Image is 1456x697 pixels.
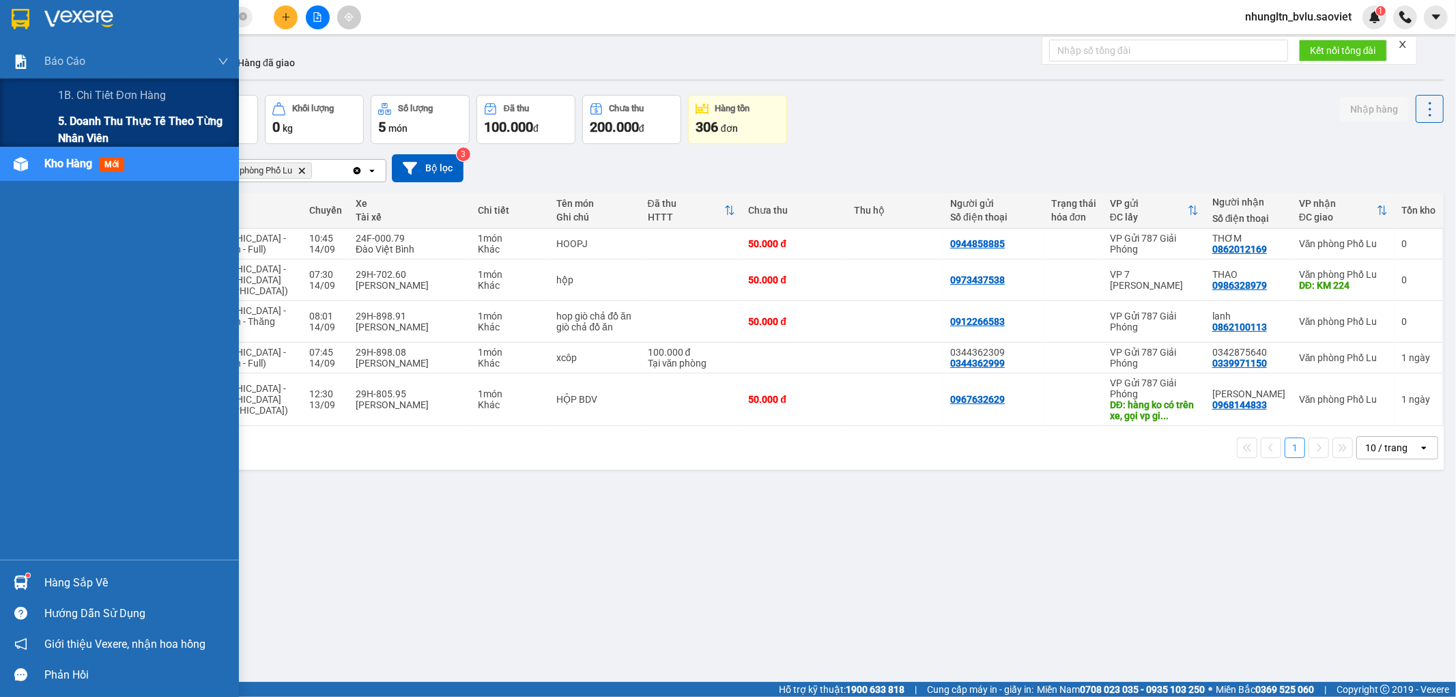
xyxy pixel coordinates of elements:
div: hop giò chả đồ ăn [556,311,633,322]
span: Giới thiệu Vexere, nhận hoa hồng [44,636,205,653]
svg: Clear all [352,165,362,176]
div: 29H-898.08 [356,347,464,358]
span: Báo cáo [44,53,85,70]
div: 07:45 [309,347,342,358]
span: 1B. Chi tiết đơn hàng [58,87,166,104]
div: Người nhận [1212,197,1285,208]
div: Hàng sắp về [44,573,229,593]
span: nhungltn_bvlu.saoviet [1234,8,1362,25]
div: 0 [1401,316,1436,327]
div: Hướng dẫn sử dụng [44,603,229,624]
img: icon-new-feature [1369,11,1381,23]
div: 29H-805.95 [356,388,464,399]
div: Khối lượng [292,104,334,113]
span: 5 [378,119,386,135]
div: Trạng thái [1051,198,1096,209]
div: HOOPJ [556,238,633,249]
span: caret-down [1430,11,1442,23]
div: Khác [479,399,543,410]
span: ... [1160,410,1169,421]
div: ĐC lấy [1110,212,1188,223]
div: 1 món [479,269,543,280]
span: đơn [721,123,738,134]
div: [PERSON_NAME] [356,399,464,410]
div: Văn phòng Phố Lu [1299,352,1388,363]
div: 14/09 [309,322,342,332]
span: | [1324,682,1326,697]
div: 0344362309 [950,347,1038,358]
button: Số lượng5món [371,95,470,144]
button: Hàng đã giao [227,46,306,79]
span: kg [283,123,293,134]
div: Chưa thu [610,104,644,113]
div: Tồn kho [1401,205,1436,216]
span: notification [14,638,27,651]
div: 10 / trang [1365,441,1408,455]
div: Chưa thu [749,205,841,216]
span: món [388,123,408,134]
div: Chi tiết [479,205,543,216]
span: plus [281,12,291,22]
div: 29H-702.60 [356,269,464,280]
div: 0912266583 [950,316,1005,327]
div: Phản hồi [44,665,229,685]
div: Ghi chú [556,212,633,223]
div: Khác [479,322,543,332]
div: 13/09 [309,399,342,410]
button: Chưa thu200.000đ [582,95,681,144]
div: Hàng tồn [715,104,750,113]
div: 50.000 đ [749,316,841,327]
button: Khối lượng0kg [265,95,364,144]
div: Đã thu [648,198,724,209]
span: file-add [313,12,322,22]
div: 07:30 [309,269,342,280]
div: 10:45 [309,233,342,244]
sup: 1 [1376,6,1386,16]
input: Nhập số tổng đài [1049,40,1288,61]
div: xcôp [556,352,633,363]
div: 14/09 [309,358,342,369]
span: close [1398,40,1408,49]
span: Kết nối tổng đài [1310,43,1376,58]
span: aim [344,12,354,22]
svg: open [367,165,377,176]
div: Khác [479,280,543,291]
img: logo.jpg [8,11,76,79]
div: Văn phòng Phố Lu [1299,316,1388,327]
div: 1 món [479,347,543,358]
span: question-circle [14,607,27,620]
div: 0944858885 [950,238,1005,249]
div: VP Gửi 787 Giải Phóng [1110,378,1199,399]
div: 0342875640 [1212,347,1285,358]
div: Xe [356,198,464,209]
div: 14/09 [309,280,342,291]
div: 1 món [479,311,543,322]
div: 1 món [479,233,543,244]
div: lanh [1212,311,1285,322]
div: 24F-000.79 [356,233,464,244]
div: DĐ: hàng ko có trên xe, gọi vp giải phóng không ai nghe máy [1110,399,1199,421]
div: Thu hộ [855,205,937,216]
div: Số điện thoại [1212,213,1285,224]
h2: AUEXAUBE [8,79,110,102]
div: Văn phòng Phố Lu [1299,394,1388,405]
img: logo-vxr [12,9,29,29]
div: VP Gửi 787 Giải Phóng [1110,311,1199,332]
div: HTTT [648,212,724,223]
button: caret-down [1424,5,1448,29]
div: 08:01 [309,311,342,322]
div: VP gửi [1110,198,1188,209]
div: 1 [1401,352,1436,363]
span: Miền Nam [1037,682,1205,697]
div: Số lượng [398,104,433,113]
div: [PERSON_NAME] [356,358,464,369]
div: Chuyến [309,205,342,216]
th: Toggle SortBy [641,193,742,229]
div: 12:30 [309,388,342,399]
div: VP Gửi 787 Giải Phóng [1110,233,1199,255]
span: 306 [696,119,718,135]
div: 0967632629 [950,394,1005,405]
span: message [14,668,27,681]
div: [PERSON_NAME] [356,322,464,332]
span: Cung cấp máy in - giấy in: [927,682,1033,697]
